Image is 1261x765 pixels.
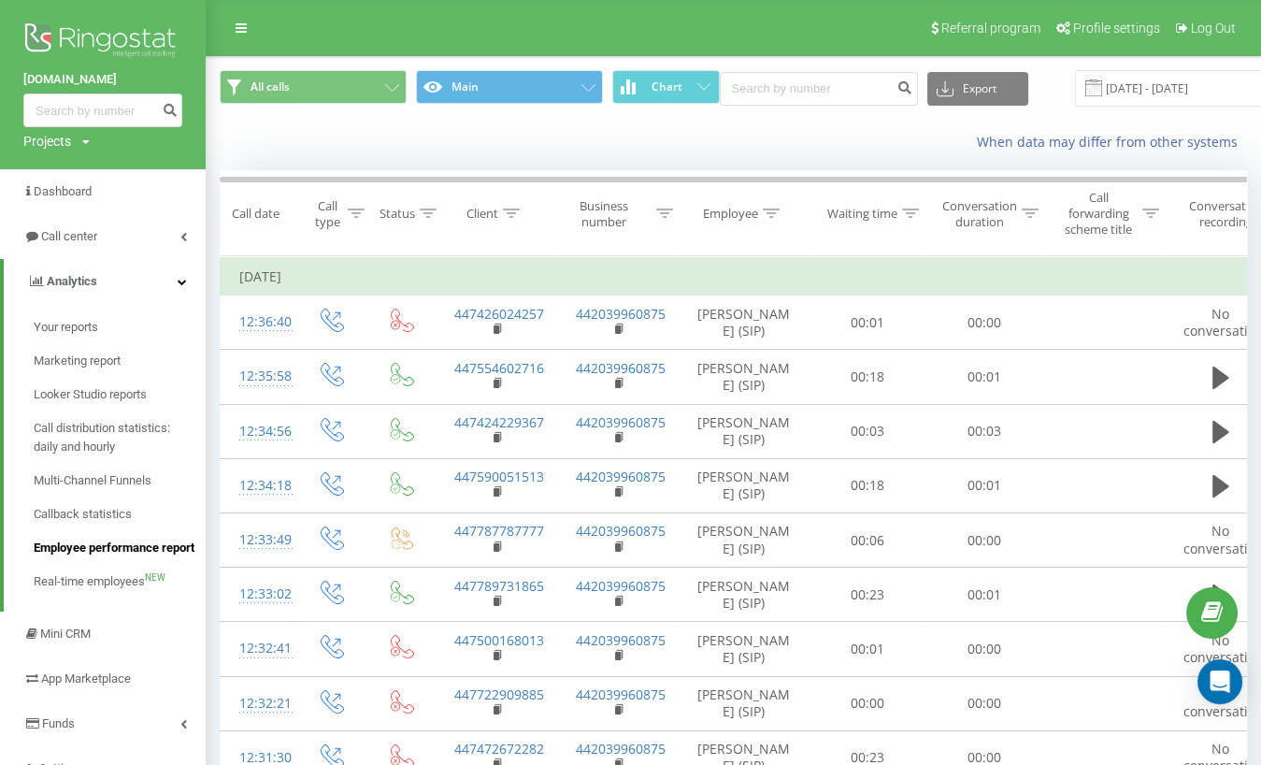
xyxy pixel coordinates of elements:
td: 00:00 [810,676,926,730]
a: Callback statistics [34,498,206,531]
a: Call distribution statistics: daily and hourly [34,411,206,464]
div: Employee [703,206,758,222]
span: Profile settings [1073,21,1160,36]
a: 442039960875 [576,577,666,595]
button: Chart [612,70,720,104]
a: When data may differ from other systems [977,133,1247,151]
div: Projects [23,132,71,151]
span: Analytics [47,274,97,288]
td: 00:00 [926,296,1043,350]
a: 447500168013 [454,631,544,649]
a: 447722909885 [454,686,544,703]
div: Conversation duration [942,198,1017,230]
input: Search by number [23,94,182,127]
div: Status [380,206,415,222]
button: Export [927,72,1028,106]
div: 12:36:40 [239,304,277,340]
a: 447554602716 [454,359,544,377]
span: Log Out [1191,21,1236,36]
span: Employee performance report [34,539,194,557]
span: Referral program [941,21,1040,36]
div: Call forwarding scheme title [1059,190,1138,238]
img: Ringostat logo [23,19,182,65]
span: Looker Studio reports [34,385,147,404]
div: Open Intercom Messenger [1197,659,1242,704]
td: 00:01 [926,350,1043,404]
a: Analytics [4,259,206,304]
td: [PERSON_NAME] (SIP) [679,458,810,512]
input: Search by number [720,72,918,106]
td: 00:01 [926,458,1043,512]
a: 442039960875 [576,413,666,431]
div: 12:32:21 [239,686,277,722]
a: 447426024257 [454,305,544,323]
td: 00:03 [926,404,1043,458]
a: Real-time employeesNEW [34,565,206,599]
div: 12:33:02 [239,576,277,613]
a: Your reports [34,310,206,344]
td: [PERSON_NAME] (SIP) [679,622,810,676]
a: Multi-Channel Funnels [34,464,206,498]
a: 447590051513 [454,468,544,485]
span: Marketing report [34,352,121,370]
span: Multi-Channel Funnels [34,471,151,490]
td: 00:06 [810,513,926,568]
a: 447424229367 [454,413,544,431]
a: 442039960875 [576,740,666,758]
a: 442039960875 [576,305,666,323]
td: 00:23 [810,568,926,622]
td: [PERSON_NAME] (SIP) [679,296,810,350]
a: 447472672282 [454,740,544,758]
div: Call date [232,206,279,222]
span: Real-time employees [34,572,145,591]
span: Chart [652,80,682,94]
td: 00:01 [810,296,926,350]
td: [PERSON_NAME] (SIP) [679,513,810,568]
td: [PERSON_NAME] (SIP) [679,404,810,458]
div: Call type [311,198,343,230]
span: All calls [251,79,290,94]
div: 12:35:58 [239,358,277,395]
td: 00:00 [926,513,1043,568]
span: Dashboard [34,184,92,198]
td: 00:00 [926,622,1043,676]
div: 12:34:56 [239,413,277,450]
span: Mini CRM [40,627,91,641]
span: Call distribution statistics: daily and hourly [34,419,196,456]
td: 00:18 [810,458,926,512]
div: Waiting time [827,206,897,222]
span: Callback statistics [34,505,132,524]
span: Your reports [34,318,98,337]
a: 442039960875 [576,686,666,703]
td: [PERSON_NAME] (SIP) [679,568,810,622]
a: 442039960875 [576,631,666,649]
div: 12:34:18 [239,468,277,504]
td: 00:18 [810,350,926,404]
td: 00:03 [810,404,926,458]
div: Client [466,206,498,222]
td: 00:00 [926,676,1043,730]
td: 00:01 [926,568,1043,622]
a: 442039960875 [576,468,666,485]
span: Call center [41,229,97,243]
button: All calls [220,70,407,104]
div: 12:33:49 [239,522,277,558]
a: Looker Studio reports [34,378,206,411]
a: [DOMAIN_NAME] [23,70,182,89]
a: Employee performance report [34,531,206,565]
a: 447787787777 [454,522,544,540]
button: Main [416,70,603,104]
td: [PERSON_NAME] (SIP) [679,350,810,404]
td: [PERSON_NAME] (SIP) [679,676,810,730]
div: Business number [557,198,652,230]
div: 12:32:41 [239,630,277,667]
span: Funds [42,716,75,730]
td: 00:01 [810,622,926,676]
a: Marketing report [34,344,206,378]
span: App Marketplace [41,671,131,686]
a: 442039960875 [576,359,666,377]
a: 442039960875 [576,522,666,540]
a: 447789731865 [454,577,544,595]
